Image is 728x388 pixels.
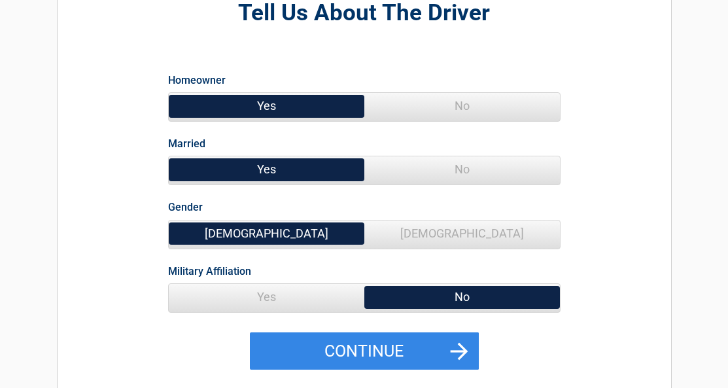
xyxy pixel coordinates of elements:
span: [DEMOGRAPHIC_DATA] [169,220,364,247]
span: Yes [169,284,364,310]
label: Gender [168,198,203,216]
label: Homeowner [168,71,226,89]
span: No [364,93,560,119]
label: Military Affiliation [168,262,251,280]
span: No [364,284,560,310]
span: [DEMOGRAPHIC_DATA] [364,220,560,247]
span: Yes [169,156,364,183]
span: Yes [169,93,364,119]
span: No [364,156,560,183]
button: Continue [250,332,479,370]
label: Married [168,135,205,152]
